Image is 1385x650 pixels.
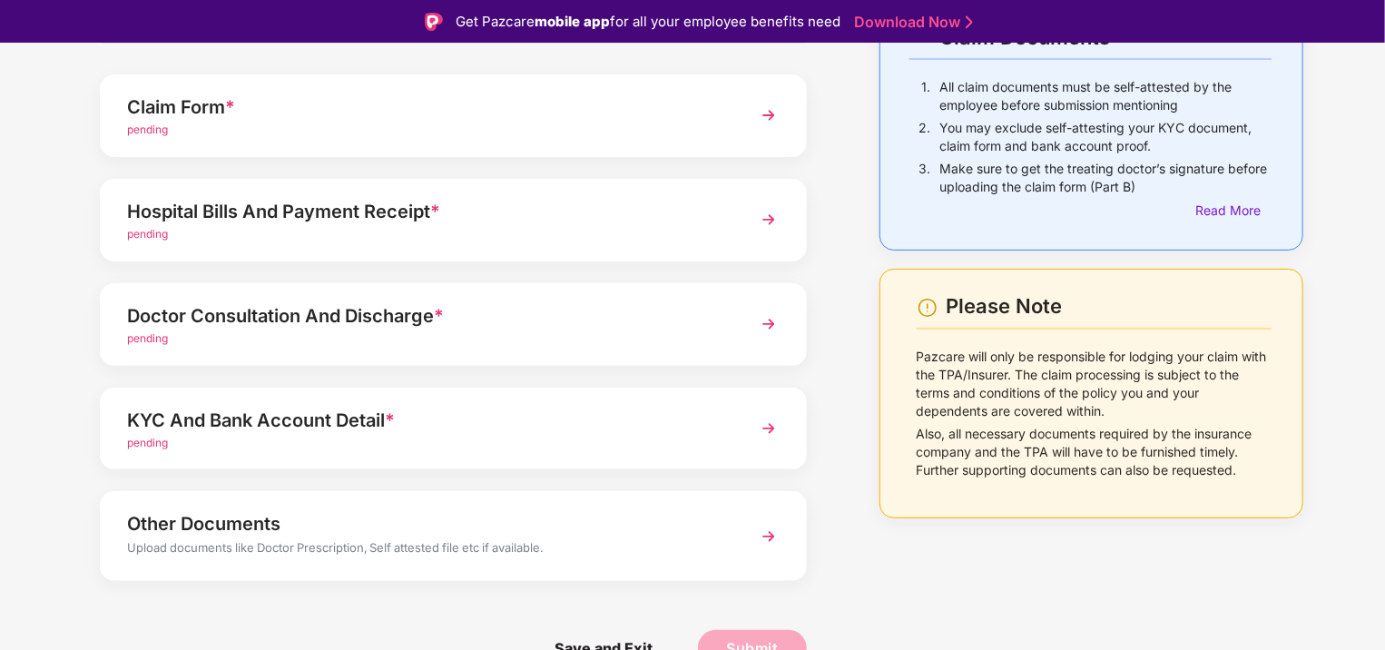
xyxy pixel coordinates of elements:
img: svg+xml;base64,PHN2ZyBpZD0iTmV4dCIgeG1sbnM9Imh0dHA6Ly93d3cudzMub3JnLzIwMDAvc3ZnIiB3aWR0aD0iMzYiIG... [752,308,785,340]
img: svg+xml;base64,PHN2ZyBpZD0iTmV4dCIgeG1sbnM9Imh0dHA6Ly93d3cudzMub3JnLzIwMDAvc3ZnIiB3aWR0aD0iMzYiIG... [752,203,785,236]
img: Logo [425,13,443,31]
p: Also, all necessary documents required by the insurance company and the TPA will have to be furni... [917,425,1272,479]
p: 1. [921,78,930,114]
a: Download Now [854,13,968,32]
div: KYC And Bank Account Detail [127,406,725,435]
p: You may exclude self-attesting your KYC document, claim form and bank account proof. [939,119,1272,155]
span: pending [127,331,168,345]
img: svg+xml;base64,PHN2ZyBpZD0iV2FybmluZ18tXzI0eDI0IiBkYXRhLW5hbWU9Ildhcm5pbmcgLSAyNHgyNCIgeG1sbnM9Im... [917,297,938,319]
p: 2. [918,119,930,155]
div: Get Pazcare for all your employee benefits need [456,11,840,33]
p: Make sure to get the treating doctor’s signature before uploading the claim form (Part B) [939,160,1272,196]
img: Stroke [966,13,973,32]
div: Hospital Bills And Payment Receipt [127,197,725,226]
div: Please Note [946,294,1272,319]
p: All claim documents must be self-attested by the employee before submission mentioning [939,78,1272,114]
span: pending [127,436,168,449]
img: svg+xml;base64,PHN2ZyBpZD0iTmV4dCIgeG1sbnM9Imh0dHA6Ly93d3cudzMub3JnLzIwMDAvc3ZnIiB3aWR0aD0iMzYiIG... [752,99,785,132]
div: Doctor Consultation And Discharge [127,301,725,330]
div: Upload documents like Doctor Prescription, Self attested file etc if available. [127,538,725,562]
span: pending [127,123,168,136]
span: pending [127,227,168,241]
div: Read More [1196,201,1272,221]
strong: mobile app [535,13,610,30]
p: 3. [918,160,930,196]
div: Claim Form [127,93,725,122]
img: svg+xml;base64,PHN2ZyBpZD0iTmV4dCIgeG1sbnM9Imh0dHA6Ly93d3cudzMub3JnLzIwMDAvc3ZnIiB3aWR0aD0iMzYiIG... [752,520,785,553]
img: svg+xml;base64,PHN2ZyBpZD0iTmV4dCIgeG1sbnM9Imh0dHA6Ly93d3cudzMub3JnLzIwMDAvc3ZnIiB3aWR0aD0iMzYiIG... [752,412,785,445]
div: Other Documents [127,509,725,538]
p: Pazcare will only be responsible for lodging your claim with the TPA/Insurer. The claim processin... [917,348,1272,420]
